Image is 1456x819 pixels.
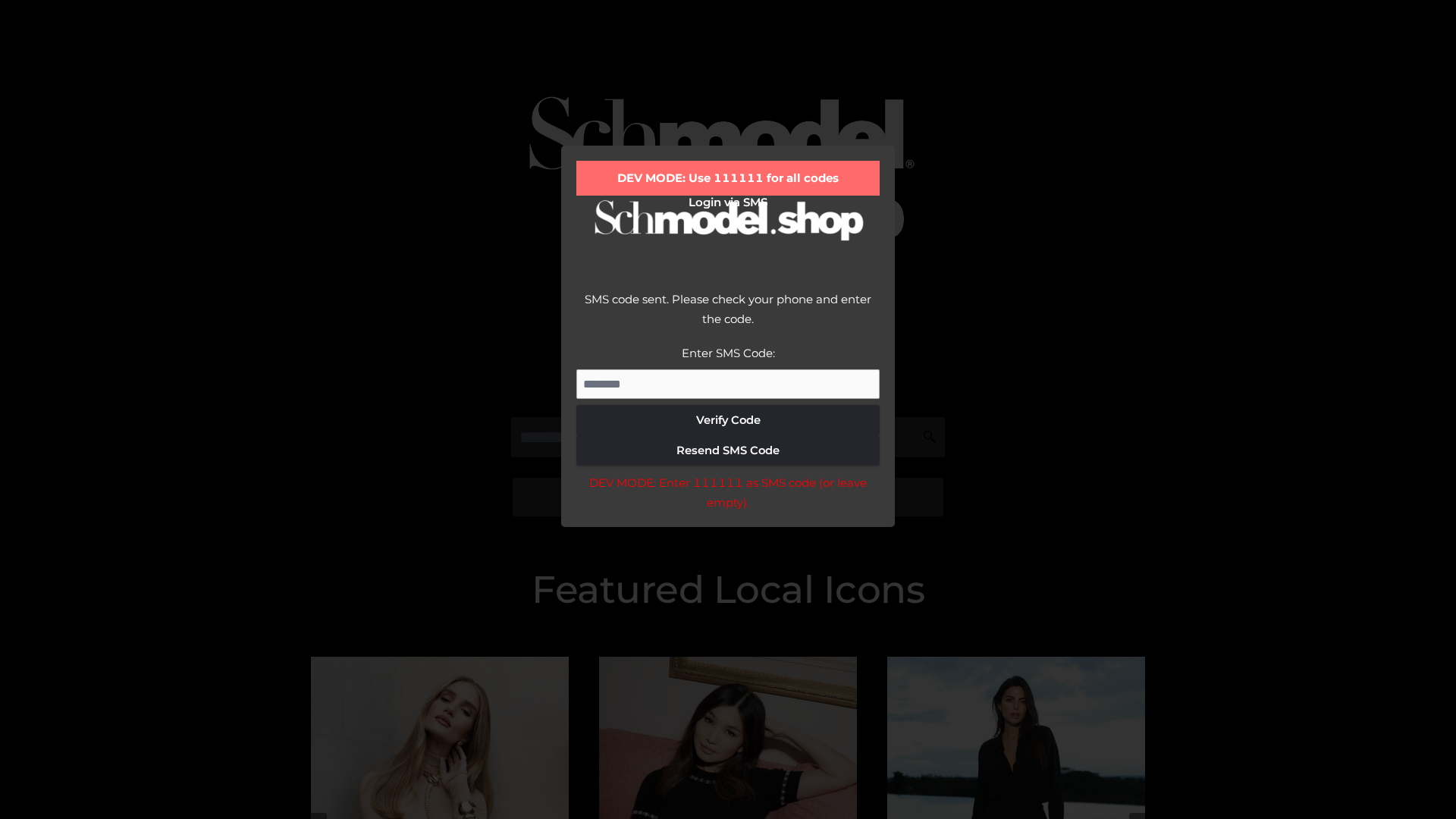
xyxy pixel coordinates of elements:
[576,290,880,344] div: SMS code sent. Please check your phone and enter the code.
[576,196,880,209] h2: Login via SMS
[576,405,880,435] button: Verify Code
[682,346,775,360] label: Enter SMS Code:
[576,473,880,512] div: DEV MODE: Enter 111111 as SMS code (or leave empty).
[576,435,880,466] button: Resend SMS Code
[576,161,880,196] div: DEV MODE: Use 111111 for all codes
